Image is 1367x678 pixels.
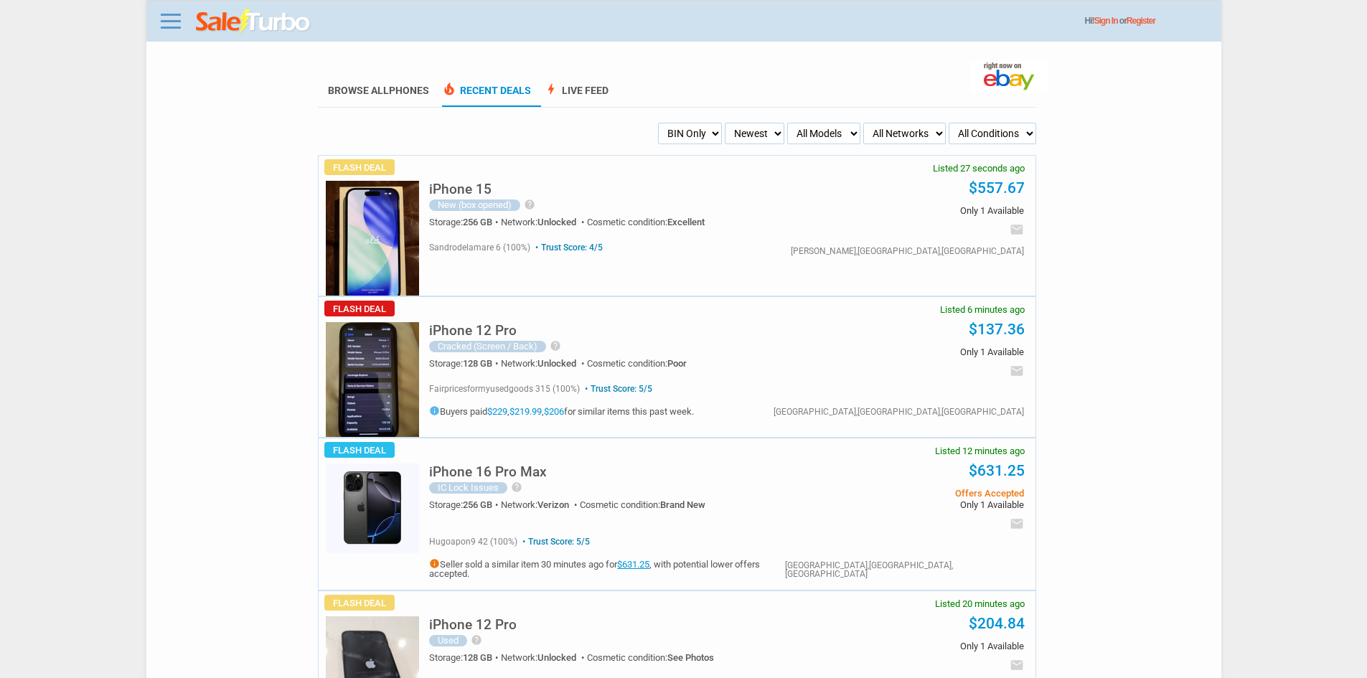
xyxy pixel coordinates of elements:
span: Verizon [537,499,569,510]
span: Only 1 Available [807,347,1023,357]
i: email [1010,517,1024,531]
h5: iPhone 15 [429,182,492,196]
div: Cosmetic condition: [587,359,687,368]
span: Listed 12 minutes ago [935,446,1025,456]
i: help [524,199,535,210]
div: Network: [501,359,587,368]
a: Register [1127,16,1155,26]
span: Listed 6 minutes ago [940,305,1025,314]
h5: iPhone 12 Pro [429,324,517,337]
a: $557.67 [969,179,1025,197]
span: Only 1 Available [807,500,1023,509]
a: iPhone 12 Pro [429,326,517,337]
span: Phones [389,85,429,96]
span: Brand New [660,499,705,510]
img: s-l225.jpg [326,463,419,553]
h5: Buyers paid , , for similar items this past week. [429,405,694,416]
span: Flash Deal [324,595,395,611]
div: IC Lock Issues [429,482,507,494]
div: Cracked (Screen / Back) [429,341,546,352]
span: local_fire_department [442,82,456,96]
h5: Seller sold a similar item 30 minutes ago for , with potential lower offers accepted. [429,558,785,578]
h5: iPhone 12 Pro [429,618,517,631]
span: Unlocked [537,652,576,663]
span: Only 1 Available [807,641,1023,651]
span: or [1119,16,1155,26]
span: Flash Deal [324,442,395,458]
div: Network: [501,500,580,509]
div: Storage: [429,500,501,509]
span: 128 GB [463,652,492,663]
div: Cosmetic condition: [587,653,714,662]
span: 256 GB [463,217,492,227]
span: Unlocked [537,217,576,227]
span: Unlocked [537,358,576,369]
span: bolt [544,82,558,96]
img: s-l225.jpg [326,181,419,296]
div: Cosmetic condition: [580,500,705,509]
div: Used [429,635,467,646]
span: Hi! [1085,16,1094,26]
i: info [429,405,440,416]
a: $631.25 [969,462,1025,479]
a: iPhone 15 [429,185,492,196]
a: $206 [544,406,564,417]
img: saleturbo.com - Online Deals and Discount Coupons [196,9,311,35]
a: iPhone 12 Pro [429,621,517,631]
i: help [511,481,522,493]
div: Storage: [429,653,501,662]
span: 256 GB [463,499,492,510]
div: [GEOGRAPHIC_DATA],[GEOGRAPHIC_DATA],[GEOGRAPHIC_DATA] [774,408,1024,416]
i: email [1010,658,1024,672]
i: help [471,634,482,646]
span: hugoapon9 42 (100%) [429,537,517,547]
a: boltLive Feed [544,85,609,107]
h5: iPhone 16 Pro Max [429,465,547,479]
span: Listed 27 seconds ago [933,164,1025,173]
a: Sign In [1094,16,1118,26]
a: $204.84 [969,615,1025,632]
div: [GEOGRAPHIC_DATA],[GEOGRAPHIC_DATA],[GEOGRAPHIC_DATA] [785,561,1024,578]
span: See Photos [667,652,714,663]
i: email [1010,364,1024,378]
a: $631.25 [617,559,649,570]
span: fairpricesformyusedgoods 315 (100%) [429,384,580,394]
div: Network: [501,217,587,227]
img: s-l225.jpg [326,322,419,437]
span: Trust Score: 5/5 [582,384,652,394]
span: Excellent [667,217,705,227]
div: New (box opened) [429,199,520,211]
div: Cosmetic condition: [587,217,705,227]
a: Browse AllPhones [328,85,429,96]
span: Offers Accepted [807,489,1023,498]
a: $219.99 [509,406,542,417]
a: iPhone 16 Pro Max [429,468,547,479]
span: Listed 20 minutes ago [935,599,1025,608]
i: info [429,558,440,569]
span: sandrodelamare 6 (100%) [429,243,530,253]
span: Flash Deal [324,301,395,316]
span: Flash Deal [324,159,395,175]
span: Only 1 Available [807,206,1023,215]
div: Storage: [429,217,501,227]
span: Trust Score: 4/5 [532,243,603,253]
i: help [550,340,561,352]
div: [PERSON_NAME],[GEOGRAPHIC_DATA],[GEOGRAPHIC_DATA] [791,247,1024,255]
span: Trust Score: 5/5 [520,537,590,547]
a: local_fire_departmentRecent Deals [442,85,531,107]
span: 128 GB [463,358,492,369]
a: $229 [487,406,507,417]
div: Network: [501,653,587,662]
span: Poor [667,358,687,369]
i: email [1010,222,1024,237]
div: Storage: [429,359,501,368]
a: $137.36 [969,321,1025,338]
